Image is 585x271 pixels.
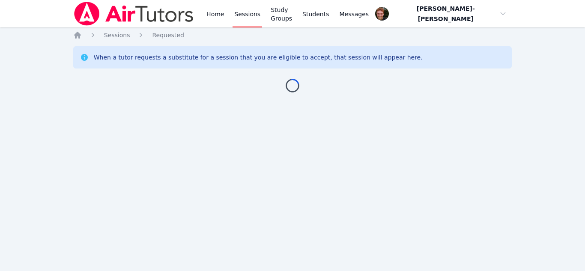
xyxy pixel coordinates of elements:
[104,31,130,39] a: Sessions
[73,2,194,26] img: Air Tutors
[104,32,130,39] span: Sessions
[73,31,512,39] nav: Breadcrumb
[340,10,369,18] span: Messages
[94,53,423,62] div: When a tutor requests a substitute for a session that you are eligible to accept, that session wi...
[152,31,184,39] a: Requested
[152,32,184,39] span: Requested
